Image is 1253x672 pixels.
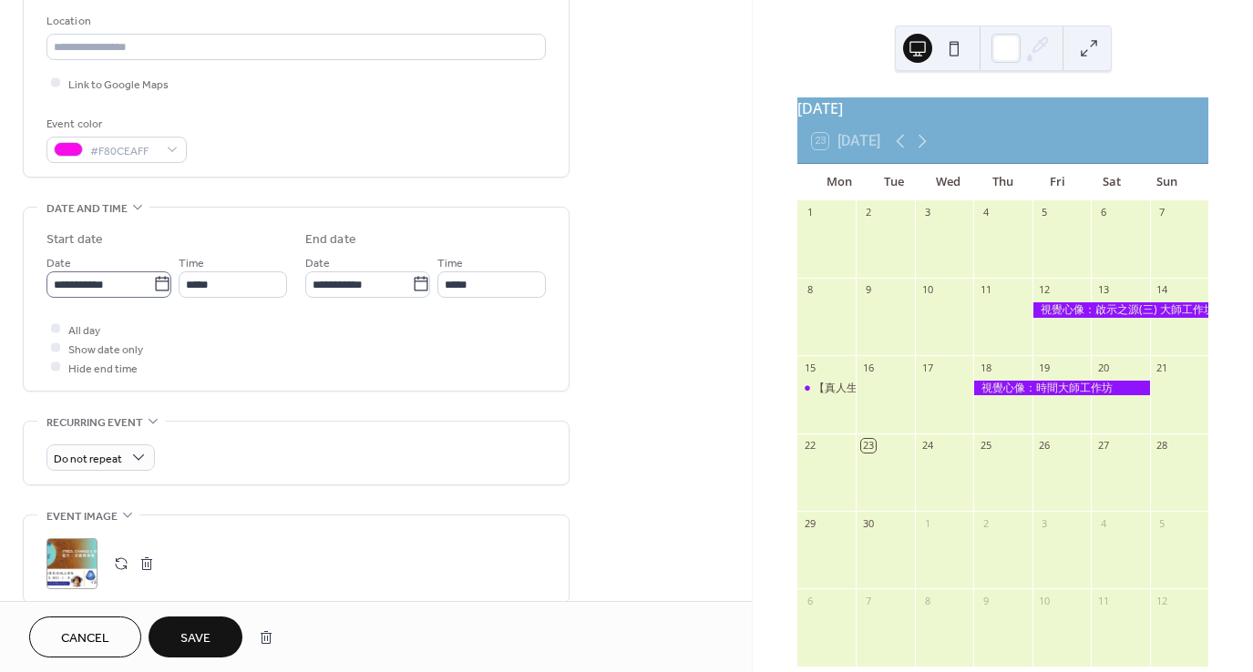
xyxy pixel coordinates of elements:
div: 8 [803,283,817,297]
div: 9 [861,283,875,297]
span: Show date only [68,340,143,359]
div: 21 [1155,361,1169,374]
span: Event image [46,507,118,526]
div: 29 [803,516,817,530]
div: 15 [803,361,817,374]
div: 2 [979,516,992,530]
div: 5 [1038,206,1052,219]
span: Save [180,629,211,648]
div: Tue [867,164,921,200]
div: ; [46,538,98,589]
span: Cancel [61,629,109,648]
div: 1 [920,516,934,530]
div: Fri [1030,164,1084,200]
span: Date and time [46,199,128,219]
div: 22 [803,439,817,453]
span: Hide end time [68,359,138,378]
div: 1 [803,206,817,219]
div: 【真人生活社區】第六集 [797,381,856,396]
div: 2 [861,206,875,219]
span: Recurring event [46,413,143,433]
div: End date [305,230,356,249]
div: 視覺心像：啟示之源(三) 大師工作坊 [1032,302,1208,318]
div: Sun [1139,164,1194,200]
span: Link to Google Maps [68,75,169,94]
span: Time [437,253,463,272]
div: 6 [803,594,817,607]
div: 30 [861,516,875,530]
div: 7 [1155,206,1169,219]
button: Cancel [29,616,141,657]
div: 10 [1038,594,1052,607]
div: 10 [920,283,934,297]
div: 11 [979,283,992,297]
div: 12 [1155,594,1169,607]
div: Thu [976,164,1031,200]
div: Mon [812,164,867,200]
span: Date [305,253,330,272]
div: 19 [1038,361,1052,374]
div: 27 [1096,439,1110,453]
div: 9 [979,594,992,607]
div: Start date [46,230,103,249]
span: Do not repeat [54,448,122,469]
div: [DATE] [797,97,1208,119]
div: Wed [921,164,976,200]
div: 17 [920,361,934,374]
div: 13 [1096,283,1110,297]
div: 4 [979,206,992,219]
div: 4 [1096,516,1110,530]
div: 16 [861,361,875,374]
div: 8 [920,594,934,607]
div: 12 [1038,283,1052,297]
div: 24 [920,439,934,453]
div: 11 [1096,594,1110,607]
span: All day [68,321,100,340]
div: 18 [979,361,992,374]
div: 25 [979,439,992,453]
div: 20 [1096,361,1110,374]
div: 7 [861,594,875,607]
button: Save [149,616,242,657]
span: Time [179,253,204,272]
div: 3 [920,206,934,219]
div: 3 [1038,516,1052,530]
div: 28 [1155,439,1169,453]
div: 26 [1038,439,1052,453]
div: Location [46,12,542,31]
div: 14 [1155,283,1169,297]
span: #F80CEAFF [90,141,158,160]
div: Event color [46,115,183,134]
div: 5 [1155,516,1169,530]
div: 23 [861,439,875,453]
div: 視覺心像：時間大師工作坊 [973,381,1149,396]
span: Date [46,253,71,272]
div: 【真人生活社區】第六集 [814,381,934,396]
div: Sat [1084,164,1139,200]
div: 6 [1096,206,1110,219]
